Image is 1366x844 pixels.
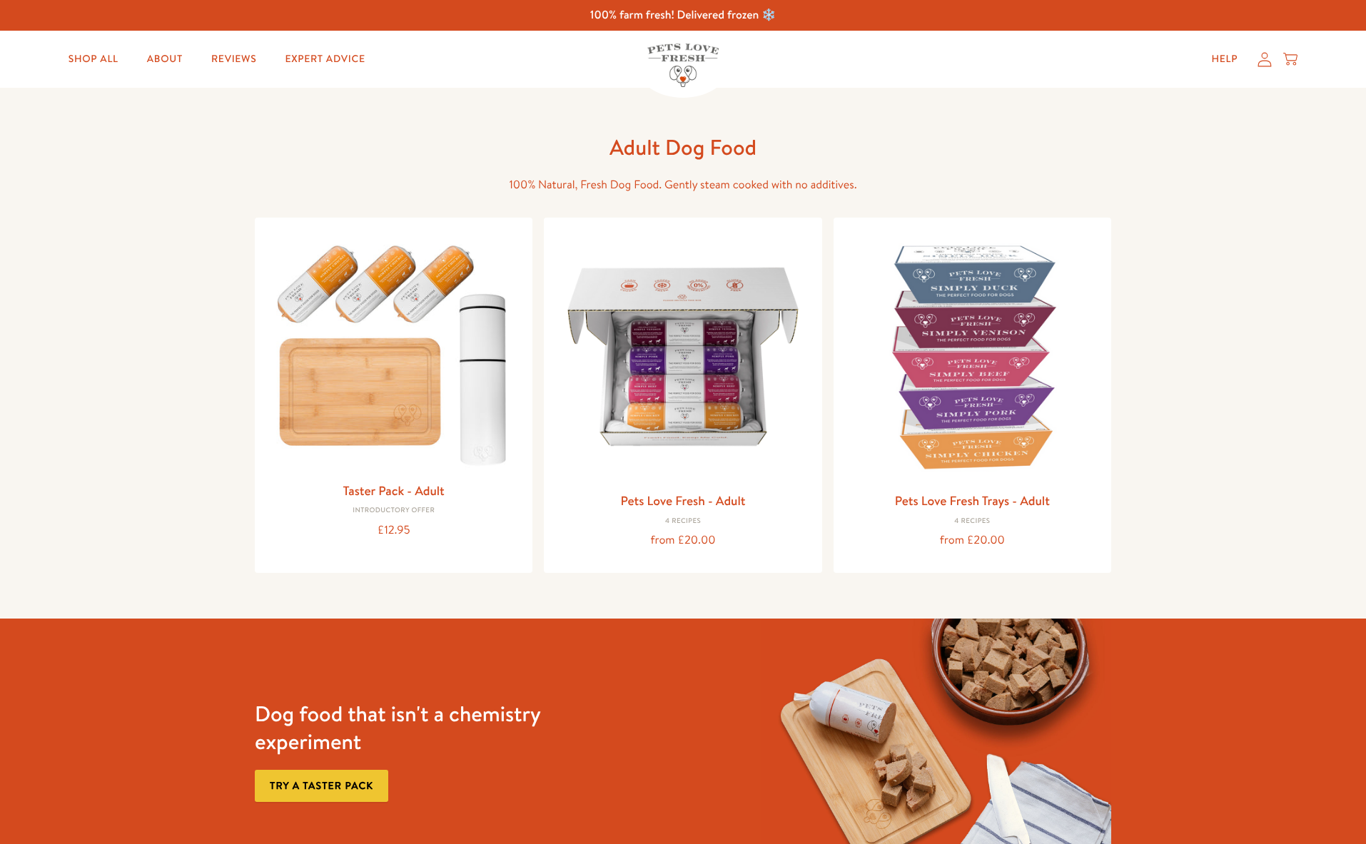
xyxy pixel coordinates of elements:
[200,45,268,73] a: Reviews
[555,229,810,484] img: Pets Love Fresh - Adult
[895,492,1050,509] a: Pets Love Fresh Trays - Adult
[509,177,856,193] span: 100% Natural, Fresh Dog Food. Gently steam cooked with no additives.
[255,700,605,756] h3: Dog food that isn't a chemistry experiment
[620,492,745,509] a: Pets Love Fresh - Adult
[57,45,130,73] a: Shop All
[273,45,376,73] a: Expert Advice
[455,133,911,161] h1: Adult Dog Food
[845,229,1100,484] img: Pets Love Fresh Trays - Adult
[266,229,521,474] img: Taster Pack - Adult
[343,482,445,499] a: Taster Pack - Adult
[555,531,810,550] div: from £20.00
[647,44,719,87] img: Pets Love Fresh
[266,507,521,515] div: Introductory Offer
[845,517,1100,526] div: 4 Recipes
[266,521,521,540] div: £12.95
[1200,45,1250,73] a: Help
[255,770,388,802] a: Try a taster pack
[136,45,194,73] a: About
[555,517,810,526] div: 4 Recipes
[845,531,1100,550] div: from £20.00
